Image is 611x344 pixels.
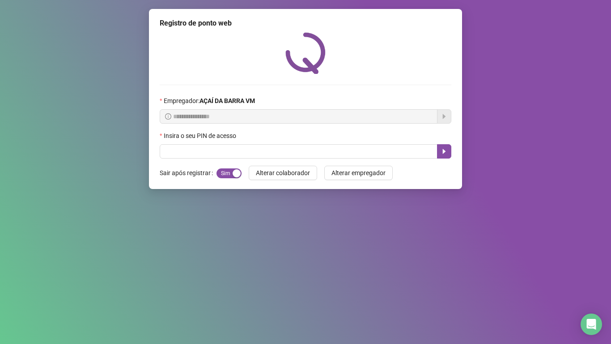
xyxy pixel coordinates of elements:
[160,131,242,141] label: Insira o seu PIN de acesso
[160,18,451,29] div: Registro de ponto web
[164,96,255,106] span: Empregador :
[324,166,393,180] button: Alterar empregador
[165,113,171,120] span: info-circle
[256,168,310,178] span: Alterar colaborador
[441,148,448,155] span: caret-right
[285,32,326,74] img: QRPoint
[331,168,386,178] span: Alterar empregador
[160,166,216,180] label: Sair após registrar
[581,314,602,335] div: Open Intercom Messenger
[199,97,255,104] strong: AÇAÍ DA BARRA VM
[249,166,317,180] button: Alterar colaborador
